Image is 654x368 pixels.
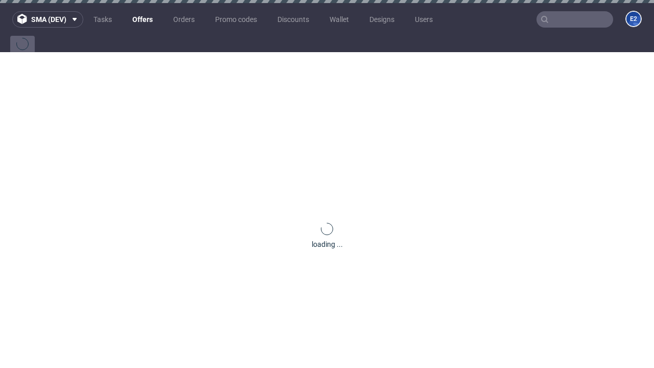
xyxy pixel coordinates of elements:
[126,11,159,28] a: Offers
[626,12,641,26] figcaption: e2
[363,11,401,28] a: Designs
[409,11,439,28] a: Users
[209,11,263,28] a: Promo codes
[12,11,83,28] button: sma (dev)
[167,11,201,28] a: Orders
[31,16,66,23] span: sma (dev)
[312,239,343,249] div: loading ...
[271,11,315,28] a: Discounts
[323,11,355,28] a: Wallet
[87,11,118,28] a: Tasks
